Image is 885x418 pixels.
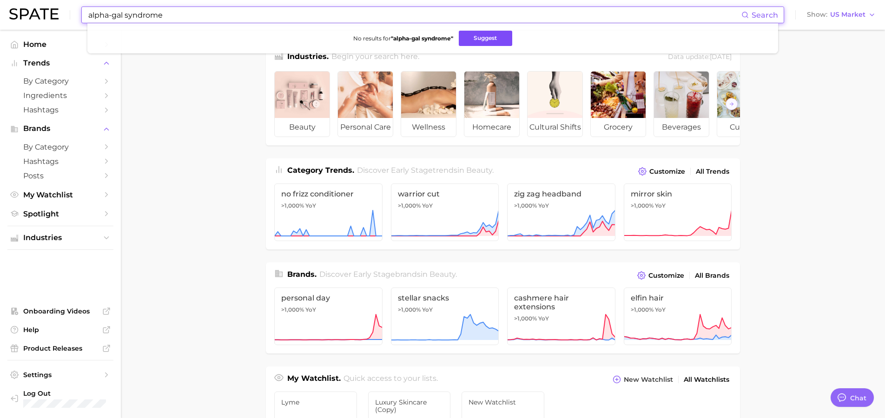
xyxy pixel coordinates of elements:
a: warrior cut>1,000% YoY [391,183,499,241]
span: Log Out [23,389,109,398]
button: Customize [635,269,687,282]
span: US Market [830,12,865,17]
a: stellar snacks>1,000% YoY [391,287,499,345]
a: Onboarding Videos [7,304,113,318]
span: >1,000% [631,306,654,313]
button: Industries [7,231,113,245]
span: Discover Early Stage trends in . [357,166,494,175]
span: beverages [654,118,709,137]
span: by Category [23,143,98,151]
a: Help [7,323,113,337]
a: by Category [7,74,113,88]
span: Onboarding Videos [23,307,98,315]
h1: Industries. [287,51,329,64]
span: YoY [538,202,549,209]
span: YoY [305,306,316,313]
h2: Quick access to your lists. [343,373,438,386]
button: Suggest [459,31,512,46]
a: Log out. Currently logged in with e-mail grgblanchard@gmail.com. [7,386,113,411]
input: Search here for a brand, industry, or ingredient [87,7,741,23]
button: Trends [7,56,113,70]
a: cashmere hair extensions>1,000% YoY [507,287,615,345]
a: beauty [274,71,330,137]
span: >1,000% [398,306,421,313]
a: Hashtags [7,103,113,117]
span: No results for [353,35,453,42]
span: Hashtags [23,157,98,166]
a: personal day>1,000% YoY [274,287,383,345]
span: stellar snacks [398,294,492,302]
span: grocery [591,118,646,137]
button: Customize [636,165,687,178]
span: beauty [429,270,456,279]
span: elfin hair [631,294,725,302]
img: SPATE [9,8,59,20]
span: Settings [23,371,98,379]
button: Brands [7,122,113,136]
a: Product Releases [7,341,113,355]
span: >1,000% [281,202,304,209]
span: Product Releases [23,344,98,353]
span: homecare [464,118,519,137]
a: mirror skin>1,000% YoY [624,183,732,241]
a: wellness [401,71,456,137]
a: My Watchlist [7,188,113,202]
a: zig zag headband>1,000% YoY [507,183,615,241]
span: Brands [23,124,98,133]
div: Data update: [DATE] [668,51,732,64]
a: personal care [337,71,393,137]
span: Industries [23,234,98,242]
a: culinary [717,71,773,137]
span: by Category [23,77,98,85]
strong: " alpha-gal syndrome " [391,35,453,42]
span: Customize [649,168,685,176]
span: >1,000% [514,202,537,209]
span: cultural shifts [528,118,582,137]
a: Posts [7,169,113,183]
button: ShowUS Market [805,9,878,21]
h2: Begin your search here. [331,51,419,64]
span: no frizz conditioner [281,189,376,198]
span: mirror skin [631,189,725,198]
span: My Watchlist [23,190,98,199]
span: All Brands [695,272,729,280]
a: Settings [7,368,113,382]
span: Show [807,12,827,17]
span: YoY [422,306,433,313]
a: Home [7,37,113,52]
a: cultural shifts [527,71,583,137]
span: personal day [281,294,376,302]
span: >1,000% [281,306,304,313]
span: YoY [538,315,549,322]
span: New Watchlist [469,398,537,406]
a: beverages [654,71,709,137]
span: YoY [422,202,433,209]
span: All Trends [696,168,729,176]
span: Ingredients [23,91,98,100]
a: elfin hair>1,000% YoY [624,287,732,345]
span: culinary [717,118,772,137]
h1: My Watchlist. [287,373,341,386]
a: Ingredients [7,88,113,103]
span: Luxury Skincare (copy) [375,398,444,413]
span: All Watchlists [684,376,729,384]
a: All Trends [693,165,732,178]
button: Scroll Right [726,98,738,110]
a: grocery [590,71,646,137]
a: by Category [7,140,113,154]
span: Hashtags [23,105,98,114]
span: wellness [401,118,456,137]
span: YoY [655,202,666,209]
span: Category Trends . [287,166,354,175]
a: All Brands [693,269,732,282]
span: Lyme [281,398,350,406]
a: no frizz conditioner>1,000% YoY [274,183,383,241]
span: cashmere hair extensions [514,294,608,311]
span: Help [23,326,98,334]
span: Customize [648,272,684,280]
span: >1,000% [398,202,421,209]
span: beauty [275,118,330,137]
span: Brands . [287,270,317,279]
span: personal care [338,118,393,137]
span: warrior cut [398,189,492,198]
